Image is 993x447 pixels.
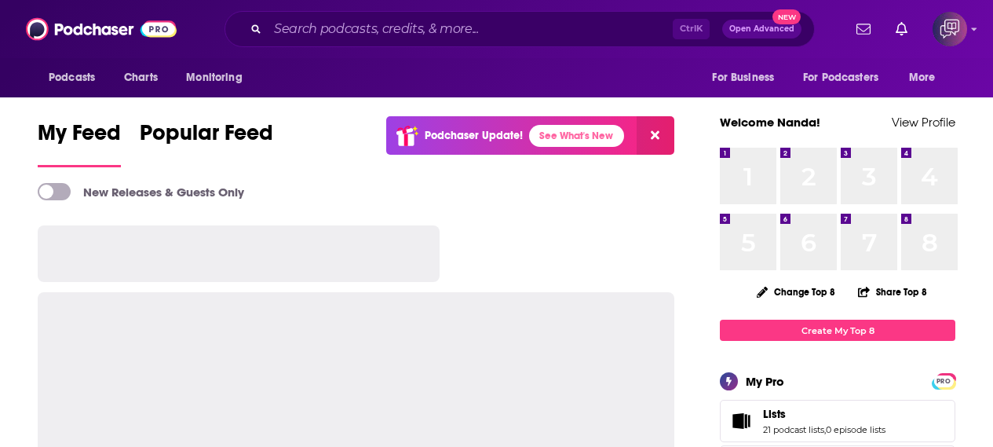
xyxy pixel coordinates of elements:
input: Search podcasts, credits, & more... [268,16,673,42]
span: More [909,67,936,89]
p: Podchaser Update! [425,129,523,142]
span: Monitoring [186,67,242,89]
span: Open Advanced [729,25,794,33]
button: Change Top 8 [747,282,845,302]
button: open menu [793,63,901,93]
span: Popular Feed [140,119,273,156]
div: Search podcasts, credits, & more... [225,11,815,47]
button: open menu [701,63,794,93]
button: open menu [38,63,115,93]
a: View Profile [892,115,955,130]
div: My Pro [746,374,784,389]
img: Podchaser - Follow, Share and Rate Podcasts [26,14,177,44]
button: open menu [175,63,262,93]
span: For Podcasters [803,67,878,89]
a: PRO [934,375,953,387]
span: Charts [124,67,158,89]
img: User Profile [933,12,967,46]
a: Show notifications dropdown [889,16,914,42]
span: Lists [720,400,955,442]
span: Podcasts [49,67,95,89]
span: Logged in as corioliscompany [933,12,967,46]
a: 21 podcast lists [763,424,824,435]
a: New Releases & Guests Only [38,183,244,200]
a: See What's New [529,125,624,147]
a: My Feed [38,119,121,167]
span: Ctrl K [673,19,710,39]
span: Lists [763,407,786,421]
a: 0 episode lists [826,424,885,435]
a: Lists [763,407,885,421]
a: Charts [114,63,167,93]
button: Open AdvancedNew [722,20,801,38]
button: open menu [898,63,955,93]
span: My Feed [38,119,121,156]
button: Share Top 8 [857,277,928,307]
a: Popular Feed [140,119,273,167]
a: Lists [725,410,757,432]
span: For Business [712,67,774,89]
a: Welcome Nanda! [720,115,820,130]
span: , [824,424,826,435]
span: New [772,9,801,24]
span: PRO [934,376,953,387]
button: Show profile menu [933,12,967,46]
a: Create My Top 8 [720,320,955,341]
a: Show notifications dropdown [850,16,877,42]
